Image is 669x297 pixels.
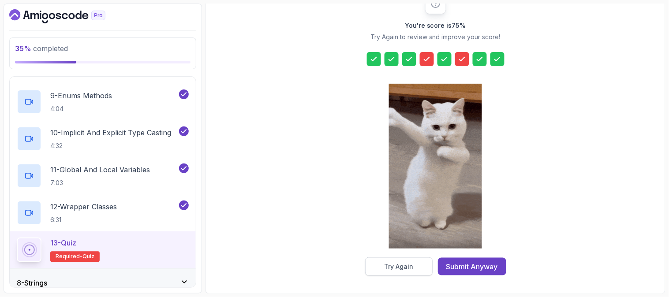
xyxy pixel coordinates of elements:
div: Try Again [384,262,413,271]
button: 13-QuizRequired-quiz [17,238,189,262]
h2: You're score is 75 % [405,21,466,30]
img: cool-cat [389,84,482,249]
p: 6:31 [50,215,117,224]
p: 4:32 [50,141,171,150]
button: 9-Enums Methods4:04 [17,89,189,114]
button: 12-Wrapper Classes6:31 [17,200,189,225]
span: 35 % [15,44,31,53]
p: 4:04 [50,104,112,113]
p: 12 - Wrapper Classes [50,201,117,212]
p: 9 - Enums Methods [50,90,112,101]
button: 8-Strings [10,269,196,297]
h3: 8 - Strings [17,278,47,288]
p: 13 - Quiz [50,238,76,248]
button: Submit Anyway [438,258,506,275]
p: Try Again to review and improve your score! [370,33,501,41]
button: 11-Global And Local Variables7:03 [17,163,189,188]
span: Required- [56,253,82,260]
div: Submit Anyway [446,261,498,272]
span: quiz [82,253,94,260]
p: 7:03 [50,178,150,187]
p: 11 - Global And Local Variables [50,164,150,175]
button: Try Again [365,257,433,276]
button: 10-Implicit And Explicit Type Casting4:32 [17,126,189,151]
p: 10 - Implicit And Explicit Type Casting [50,127,171,138]
span: completed [15,44,68,53]
a: Dashboard [9,9,126,23]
